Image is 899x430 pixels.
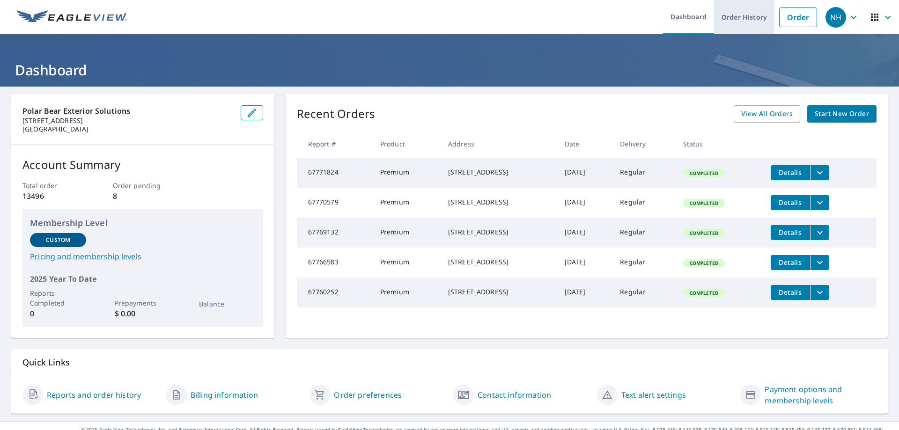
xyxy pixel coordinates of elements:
p: Membership Level [30,217,256,229]
td: 67766583 [297,248,373,277]
td: [DATE] [557,277,613,307]
div: NH [825,7,846,28]
td: [DATE] [557,248,613,277]
a: Text alert settings [621,389,686,401]
td: Premium [373,218,441,248]
button: detailsBtn-67769132 [771,225,810,240]
td: Regular [612,277,675,307]
td: Premium [373,188,441,218]
p: 13496 [22,190,82,202]
span: Details [776,198,804,207]
span: Details [776,258,804,267]
td: 67770579 [297,188,373,218]
th: Delivery [612,130,675,158]
p: Account Summary [22,156,263,173]
td: Regular [612,158,675,188]
td: [DATE] [557,188,613,218]
div: [STREET_ADDRESS] [448,197,550,207]
button: filesDropdownBtn-67769132 [810,225,829,240]
a: Billing information [191,389,258,401]
a: Pricing and membership levels [30,251,256,262]
td: 67769132 [297,218,373,248]
td: 67760252 [297,277,373,307]
p: [GEOGRAPHIC_DATA] [22,125,233,133]
button: detailsBtn-67766583 [771,255,810,270]
p: 2025 Year To Date [30,273,256,284]
td: 67771824 [297,158,373,188]
button: filesDropdownBtn-67760252 [810,285,829,300]
span: Completed [684,260,724,266]
button: detailsBtn-67771824 [771,165,810,180]
a: View All Orders [734,105,800,123]
td: Regular [612,248,675,277]
button: filesDropdownBtn-67766583 [810,255,829,270]
button: filesDropdownBtn-67771824 [810,165,829,180]
a: Order preferences [334,389,402,401]
p: Prepayments [115,298,171,308]
div: [STREET_ADDRESS] [448,287,550,297]
span: Details [776,168,804,177]
a: Contact information [478,389,551,401]
a: Order [779,7,817,27]
div: [STREET_ADDRESS] [448,227,550,237]
th: Report # [297,130,373,158]
p: $ 0.00 [115,308,171,319]
p: Balance [199,299,255,309]
p: Quick Links [22,357,877,368]
td: Premium [373,277,441,307]
span: Details [776,228,804,237]
th: Product [373,130,441,158]
p: [STREET_ADDRESS] [22,117,233,125]
img: EV Logo [17,10,127,24]
th: Date [557,130,613,158]
th: Address [441,130,557,158]
p: 0 [30,308,86,319]
p: Total order [22,181,82,190]
span: View All Orders [741,108,793,120]
p: 8 [113,190,173,202]
td: Regular [612,218,675,248]
a: Start New Order [807,105,877,123]
td: Premium [373,248,441,277]
span: Completed [684,170,724,176]
p: Recent Orders [297,105,376,123]
button: filesDropdownBtn-67770579 [810,195,829,210]
p: Reports Completed [30,288,86,308]
p: Order pending [113,181,173,190]
span: Completed [684,290,724,296]
a: Reports and order history [47,389,141,401]
button: detailsBtn-67770579 [771,195,810,210]
span: Completed [684,230,724,236]
td: [DATE] [557,158,613,188]
p: Custom [46,236,70,244]
span: Completed [684,200,724,206]
span: Start New Order [815,108,869,120]
th: Status [676,130,763,158]
td: [DATE] [557,218,613,248]
a: Payment options and membership levels [765,384,877,406]
button: detailsBtn-67760252 [771,285,810,300]
p: Polar Bear Exterior Solutions [22,105,233,117]
h1: Dashboard [11,60,888,80]
td: Premium [373,158,441,188]
div: [STREET_ADDRESS] [448,257,550,267]
td: Regular [612,188,675,218]
span: Details [776,288,804,297]
div: [STREET_ADDRESS] [448,168,550,177]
